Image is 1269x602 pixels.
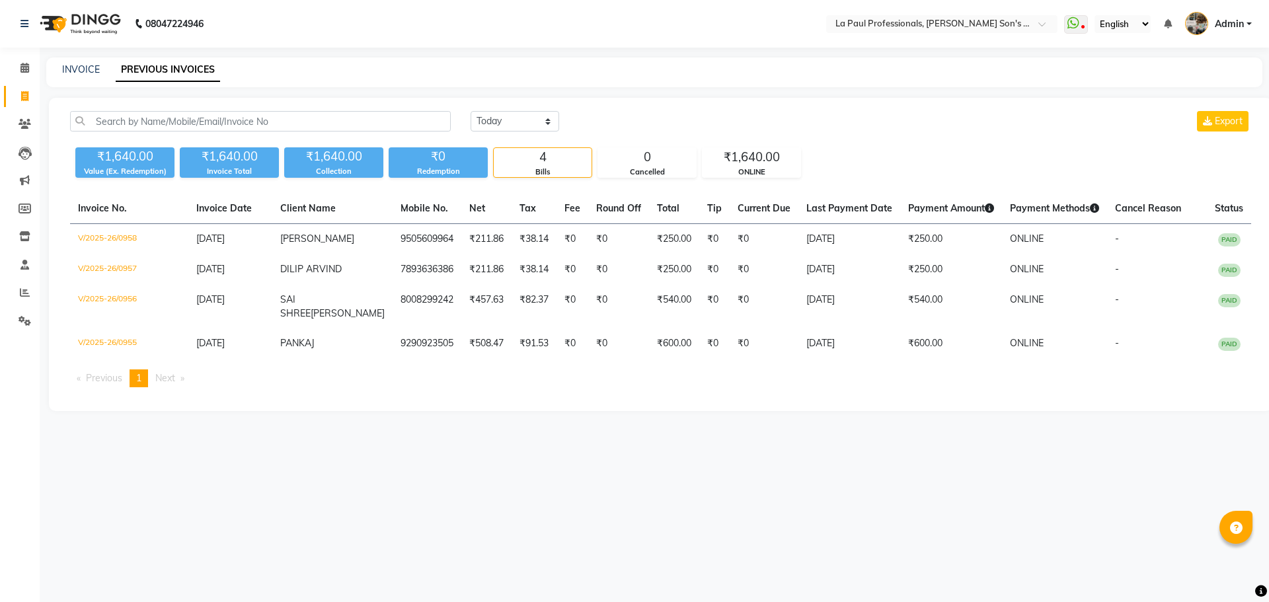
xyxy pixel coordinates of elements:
span: Invoice No. [78,202,127,214]
span: Admin [1215,17,1244,31]
b: 08047224946 [145,5,204,42]
span: 1 [136,372,141,384]
div: Invoice Total [180,166,279,177]
td: V/2025-26/0957 [70,254,188,285]
td: ₹0 [557,285,588,328]
span: ONLINE [1010,293,1044,305]
span: Payment Methods [1010,202,1099,214]
td: ₹38.14 [512,254,557,285]
span: - [1115,263,1119,275]
td: 9505609964 [393,224,461,255]
td: ₹0 [730,285,798,328]
div: ONLINE [703,167,800,178]
span: Cancel Reason [1115,202,1181,214]
td: ₹0 [699,254,730,285]
td: ₹457.63 [461,285,512,328]
td: ₹0 [730,224,798,255]
span: DILIP ARVIND [280,263,342,275]
td: ₹540.00 [649,285,699,328]
td: V/2025-26/0955 [70,328,188,359]
td: ₹250.00 [649,224,699,255]
td: ₹0 [730,254,798,285]
span: Client Name [280,202,336,214]
span: ONLINE [1010,337,1044,349]
td: ₹91.53 [512,328,557,359]
td: ₹0 [588,285,649,328]
td: ₹600.00 [900,328,1002,359]
td: ₹0 [557,254,588,285]
div: Bills [494,167,592,178]
td: ₹0 [699,328,730,359]
span: [PERSON_NAME] [311,307,385,319]
td: ₹250.00 [900,224,1002,255]
span: Tip [707,202,722,214]
img: Admin [1185,12,1208,35]
span: Total [657,202,679,214]
td: V/2025-26/0956 [70,285,188,328]
td: 8008299242 [393,285,461,328]
span: Payment Amount [908,202,994,214]
span: SAI SHREE [280,293,311,319]
button: Export [1197,111,1249,132]
td: ₹0 [588,328,649,359]
div: Collection [284,166,383,177]
div: Value (Ex. Redemption) [75,166,174,177]
td: [DATE] [798,328,900,359]
div: 4 [494,148,592,167]
td: ₹0 [557,224,588,255]
div: ₹1,640.00 [284,147,383,166]
span: ONLINE [1010,263,1044,275]
td: ₹250.00 [900,254,1002,285]
span: [DATE] [196,263,225,275]
span: Next [155,372,175,384]
td: 9290923505 [393,328,461,359]
span: [DATE] [196,293,225,305]
td: [DATE] [798,254,900,285]
div: ₹0 [389,147,488,166]
td: ₹0 [699,285,730,328]
span: [PERSON_NAME] [280,233,354,245]
span: Mobile No. [401,202,448,214]
td: ₹211.86 [461,254,512,285]
td: ₹0 [588,224,649,255]
span: - [1115,293,1119,305]
span: Previous [86,372,122,384]
span: PAID [1218,294,1241,307]
a: INVOICE [62,63,100,75]
td: [DATE] [798,224,900,255]
input: Search by Name/Mobile/Email/Invoice No [70,111,451,132]
img: logo [34,5,124,42]
span: [DATE] [196,337,225,349]
span: Invoice Date [196,202,252,214]
span: - [1115,337,1119,349]
td: ₹211.86 [461,224,512,255]
td: ₹0 [730,328,798,359]
span: PAID [1218,233,1241,246]
span: Last Payment Date [806,202,892,214]
td: [DATE] [798,285,900,328]
td: ₹508.47 [461,328,512,359]
td: ₹0 [557,328,588,359]
span: Round Off [596,202,641,214]
span: [DATE] [196,233,225,245]
div: ₹1,640.00 [75,147,174,166]
span: Status [1215,202,1243,214]
td: ₹38.14 [512,224,557,255]
span: - [1115,233,1119,245]
span: Tax [519,202,536,214]
span: Current Due [738,202,790,214]
span: PAID [1218,264,1241,277]
div: Redemption [389,166,488,177]
a: PREVIOUS INVOICES [116,58,220,82]
span: Export [1215,115,1243,127]
span: Net [469,202,485,214]
span: ONLINE [1010,233,1044,245]
span: Fee [564,202,580,214]
td: ₹0 [699,224,730,255]
td: ₹0 [588,254,649,285]
div: ₹1,640.00 [703,148,800,167]
td: ₹82.37 [512,285,557,328]
span: PANKAJ [280,337,315,349]
td: 7893636386 [393,254,461,285]
div: ₹1,640.00 [180,147,279,166]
